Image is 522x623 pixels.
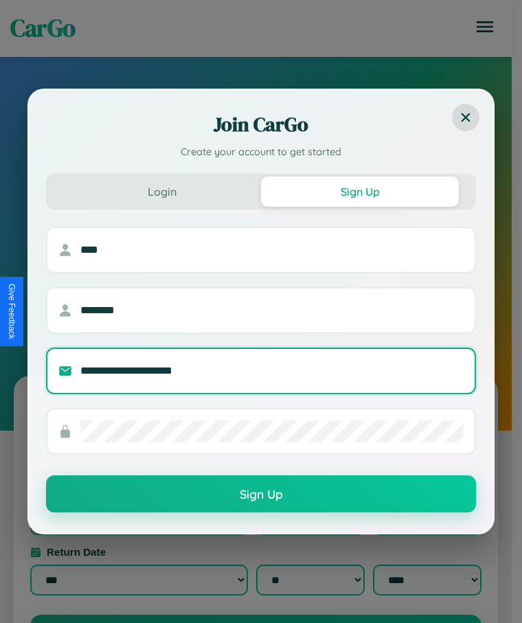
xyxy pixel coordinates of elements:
p: Create your account to get started [46,145,476,160]
h2: Join CarGo [46,111,476,138]
button: Sign Up [46,475,476,512]
button: Sign Up [261,177,459,207]
button: Login [63,177,261,207]
div: Give Feedback [7,284,16,339]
